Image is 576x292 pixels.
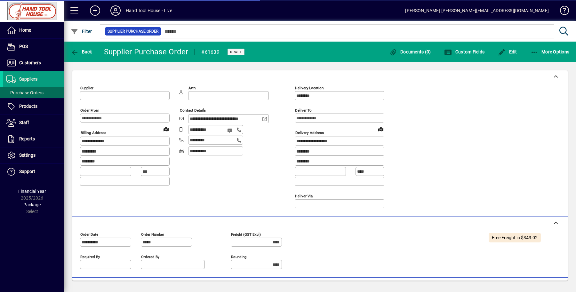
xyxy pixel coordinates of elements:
mat-label: Deliver To [295,108,312,113]
a: Support [3,164,64,180]
app-page-header-button: Back [64,46,99,58]
a: Settings [3,147,64,163]
mat-label: Rounding [231,254,246,259]
mat-label: Order date [80,232,98,236]
a: Products [3,99,64,114]
span: Support [19,169,35,174]
button: More Options [529,46,571,58]
button: Edit [496,46,519,58]
div: Supplier Purchase Order [104,47,188,57]
span: Free Freight in $343.02 [492,235,538,240]
mat-label: Order number [141,232,164,236]
span: POS [19,44,28,49]
span: More Options [531,49,570,54]
div: Hand Tool House - Live [126,5,172,16]
span: Custom Fields [444,49,484,54]
span: Customers [19,60,41,65]
button: Filter [69,26,94,37]
span: Supplier Purchase Order [108,28,158,35]
button: Back [69,46,94,58]
a: Reports [3,131,64,147]
a: Knowledge Base [555,1,568,22]
a: Customers [3,55,64,71]
span: Settings [19,153,36,158]
button: Profile [105,5,126,16]
button: Documents (0) [388,46,433,58]
div: #61639 [201,47,220,57]
mat-label: Freight (GST excl) [231,232,261,236]
mat-label: Delivery Location [295,86,324,90]
span: Package [23,202,41,207]
a: View on map [376,124,386,134]
span: Home [19,28,31,33]
span: Edit [498,49,517,54]
span: Reports [19,136,35,141]
button: Add [85,5,105,16]
a: View on map [161,124,171,134]
mat-label: Required by [80,254,100,259]
mat-label: Supplier [80,86,93,90]
a: POS [3,39,64,55]
span: Staff [19,120,29,125]
div: [PERSON_NAME] [PERSON_NAME][EMAIL_ADDRESS][DOMAIN_NAME] [405,5,549,16]
mat-label: Attn [188,86,196,90]
span: Documents (0) [389,49,431,54]
button: Custom Fields [443,46,486,58]
mat-label: Ordered by [141,254,159,259]
span: Draft [230,50,242,54]
button: Send SMS [223,123,238,138]
span: Products [19,104,37,109]
a: Home [3,22,64,38]
span: Purchase Orders [6,90,44,95]
a: Purchase Orders [3,87,64,98]
span: Suppliers [19,76,37,82]
mat-label: Deliver via [295,193,313,198]
span: Filter [71,29,92,34]
a: Staff [3,115,64,131]
span: Financial Year [18,189,46,194]
mat-label: Order from [80,108,99,113]
span: Back [71,49,92,54]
